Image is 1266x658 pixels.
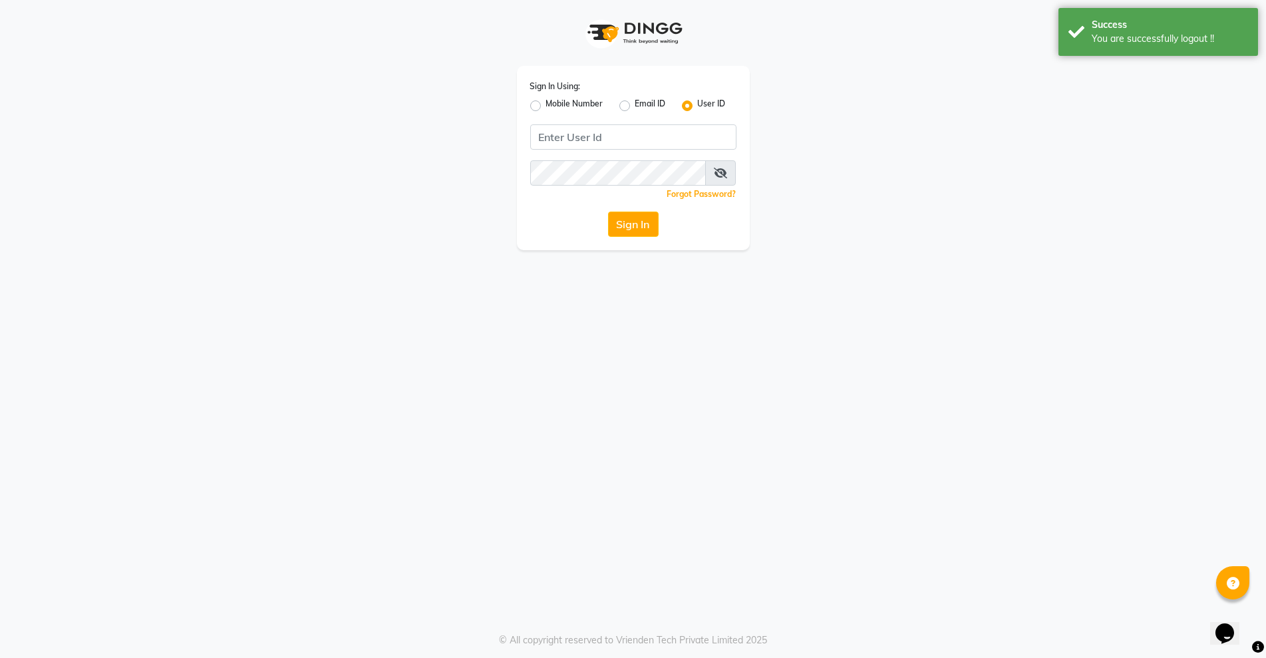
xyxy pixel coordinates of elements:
button: Sign In [608,212,659,237]
label: Mobile Number [546,98,603,114]
img: logo1.svg [580,13,687,53]
div: You are successfully logout !! [1092,32,1248,46]
label: Email ID [635,98,666,114]
input: Username [530,124,736,150]
div: Success [1092,18,1248,32]
label: Sign In Using: [530,81,581,92]
iframe: chat widget [1210,605,1253,645]
label: User ID [698,98,726,114]
input: Username [530,160,707,186]
a: Forgot Password? [667,189,736,199]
